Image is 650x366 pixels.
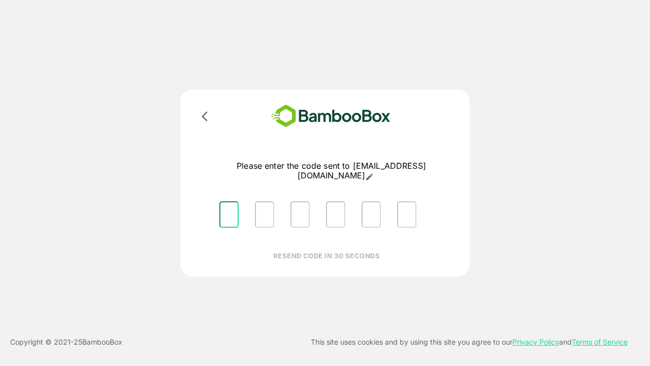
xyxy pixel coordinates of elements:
a: Terms of Service [572,338,628,346]
p: Copyright © 2021- 25 BambooBox [10,336,122,348]
input: Please enter OTP character 2 [255,201,274,228]
input: Please enter OTP character 4 [326,201,345,228]
p: Please enter the code sent to [EMAIL_ADDRESS][DOMAIN_NAME] [211,161,451,181]
input: Please enter OTP character 6 [397,201,416,228]
img: bamboobox [256,102,405,131]
p: This site uses cookies and by using this site you agree to our and [311,336,628,348]
a: Privacy Policy [512,338,559,346]
input: Please enter OTP character 1 [219,201,239,228]
input: Please enter OTP character 5 [362,201,381,228]
input: Please enter OTP character 3 [290,201,310,228]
